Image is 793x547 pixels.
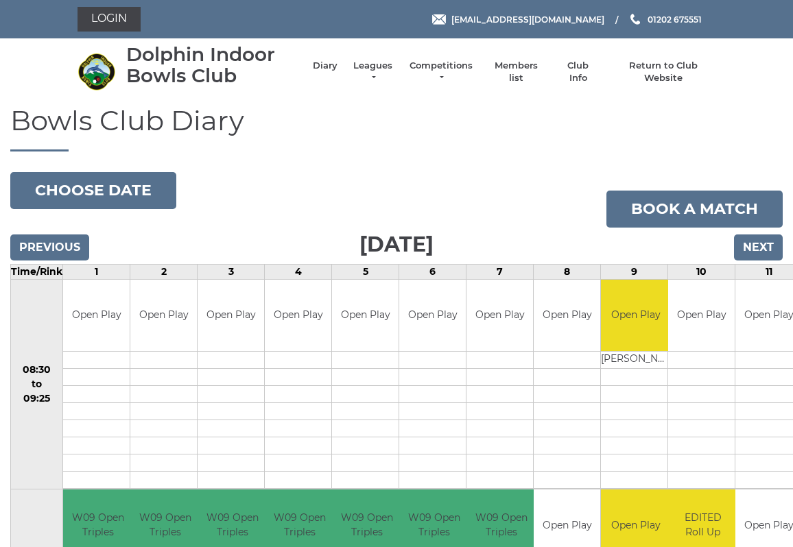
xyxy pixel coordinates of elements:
[198,280,264,352] td: Open Play
[601,280,670,352] td: Open Play
[10,106,783,151] h1: Bowls Club Diary
[78,7,141,32] a: Login
[466,264,534,279] td: 7
[612,60,715,84] a: Return to Club Website
[399,264,466,279] td: 6
[668,264,735,279] td: 10
[466,280,533,352] td: Open Play
[126,44,299,86] div: Dolphin Indoor Bowls Club
[630,14,640,25] img: Phone us
[11,279,63,489] td: 08:30 to 09:25
[198,264,265,279] td: 3
[432,13,604,26] a: Email [EMAIL_ADDRESS][DOMAIN_NAME]
[63,280,130,352] td: Open Play
[451,14,604,24] span: [EMAIL_ADDRESS][DOMAIN_NAME]
[534,280,600,352] td: Open Play
[78,53,115,90] img: Dolphin Indoor Bowls Club
[601,264,668,279] td: 9
[63,264,130,279] td: 1
[734,234,783,260] input: Next
[10,234,89,260] input: Previous
[130,264,198,279] td: 2
[558,60,598,84] a: Club Info
[432,14,446,25] img: Email
[399,280,466,352] td: Open Play
[313,60,338,72] a: Diary
[265,280,331,352] td: Open Play
[648,14,702,24] span: 01202 675551
[265,264,332,279] td: 4
[408,60,474,84] a: Competitions
[332,280,399,352] td: Open Play
[487,60,544,84] a: Members list
[130,280,197,352] td: Open Play
[606,191,783,228] a: Book a match
[11,264,63,279] td: Time/Rink
[534,264,601,279] td: 8
[332,264,399,279] td: 5
[628,13,702,26] a: Phone us 01202 675551
[351,60,394,84] a: Leagues
[601,352,670,369] td: [PERSON_NAME]
[10,172,176,209] button: Choose date
[668,280,735,352] td: Open Play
